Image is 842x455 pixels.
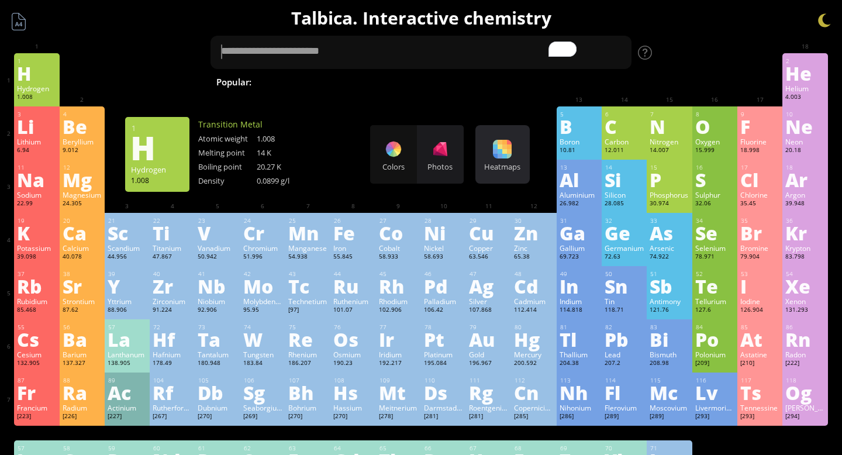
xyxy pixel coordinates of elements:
[18,111,56,118] div: 3
[17,117,56,136] div: Li
[560,217,599,225] div: 31
[153,223,192,242] div: Ti
[501,75,575,89] span: H SO + NaOH
[288,277,327,295] div: Tc
[379,297,418,306] div: Rhodium
[514,306,553,315] div: 112.414
[740,223,779,242] div: Br
[243,253,282,262] div: 51.996
[740,170,779,189] div: Cl
[63,117,102,136] div: Be
[17,223,56,242] div: K
[696,164,734,171] div: 16
[560,223,599,242] div: Ga
[333,306,372,315] div: 101.07
[560,111,599,118] div: 5
[342,75,381,89] span: Water
[514,277,553,295] div: Cd
[605,199,644,209] div: 28.085
[470,270,508,278] div: 47
[257,133,315,144] div: 1.008
[650,190,689,199] div: Phosphorus
[108,350,147,359] div: Lanthanum
[560,277,599,295] div: In
[785,93,824,102] div: 4.003
[695,253,734,262] div: 78.971
[198,223,237,242] div: V
[6,6,836,30] h1: Talbica. Interactive chemistry
[379,323,418,331] div: 77
[153,350,192,359] div: Hafnium
[579,75,630,89] span: Methane
[417,161,464,172] div: Photos
[108,253,147,262] div: 44.956
[153,270,192,278] div: 40
[288,223,327,242] div: Mn
[17,243,56,253] div: Potassium
[198,253,237,262] div: 50.942
[560,243,599,253] div: Gallium
[424,223,463,242] div: Ni
[17,84,56,93] div: Hydrogen
[605,170,644,189] div: Si
[63,323,102,331] div: 56
[17,359,56,368] div: 132.905
[18,57,56,65] div: 1
[740,350,779,359] div: Astatine
[108,270,147,278] div: 39
[289,217,327,225] div: 25
[560,170,599,189] div: Al
[17,350,56,359] div: Cesium
[650,253,689,262] div: 74.922
[63,137,102,146] div: Beryllium
[153,243,192,253] div: Titanium
[605,137,644,146] div: Carbon
[17,170,56,189] div: Na
[17,297,56,306] div: Rubidium
[243,277,282,295] div: Mo
[650,217,689,225] div: 33
[785,223,824,242] div: Kr
[424,350,463,359] div: Platinum
[244,323,282,331] div: 74
[531,82,534,89] sub: 4
[385,75,418,89] span: H O
[422,75,464,89] span: H SO
[257,147,315,158] div: 14 K
[333,243,372,253] div: Iron
[198,297,237,306] div: Niobium
[785,253,824,262] div: 83.798
[63,217,102,225] div: 20
[288,330,327,349] div: Re
[560,330,599,349] div: Tl
[740,330,779,349] div: At
[288,243,327,253] div: Manganese
[63,243,102,253] div: Calcium
[605,164,644,171] div: 14
[785,64,824,82] div: He
[243,223,282,242] div: Cr
[198,119,315,130] div: Transition Metal
[560,146,599,156] div: 10.81
[198,270,237,278] div: 41
[695,277,734,295] div: Te
[786,217,824,225] div: 36
[650,117,689,136] div: N
[785,243,824,253] div: Krypton
[560,137,599,146] div: Boron
[257,175,315,186] div: 0.0899 g/l
[216,75,260,91] div: Popular:
[132,123,184,133] div: 1
[108,297,147,306] div: Yttrium
[198,147,257,158] div: Melting point
[695,199,734,209] div: 32.06
[560,350,599,359] div: Thallium
[17,330,56,349] div: Cs
[424,277,463,295] div: Pd
[560,164,599,171] div: 13
[740,253,779,262] div: 79.904
[288,350,327,359] div: Rhenium
[605,297,644,306] div: Tin
[605,117,644,136] div: C
[18,323,56,331] div: 55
